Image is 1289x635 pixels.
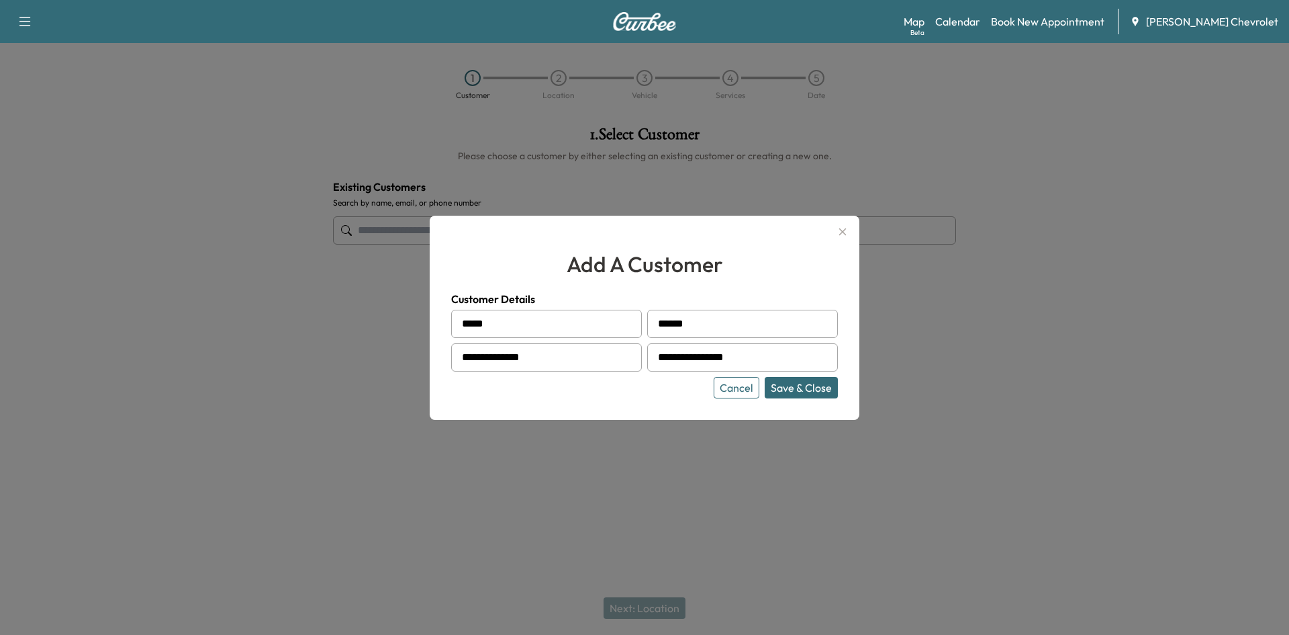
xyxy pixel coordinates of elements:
[935,13,980,30] a: Calendar
[904,13,924,30] a: MapBeta
[451,291,838,307] h4: Customer Details
[991,13,1104,30] a: Book New Appointment
[765,377,838,398] button: Save & Close
[451,248,838,280] h2: add a customer
[714,377,759,398] button: Cancel
[612,12,677,31] img: Curbee Logo
[910,28,924,38] div: Beta
[1146,13,1278,30] span: [PERSON_NAME] Chevrolet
